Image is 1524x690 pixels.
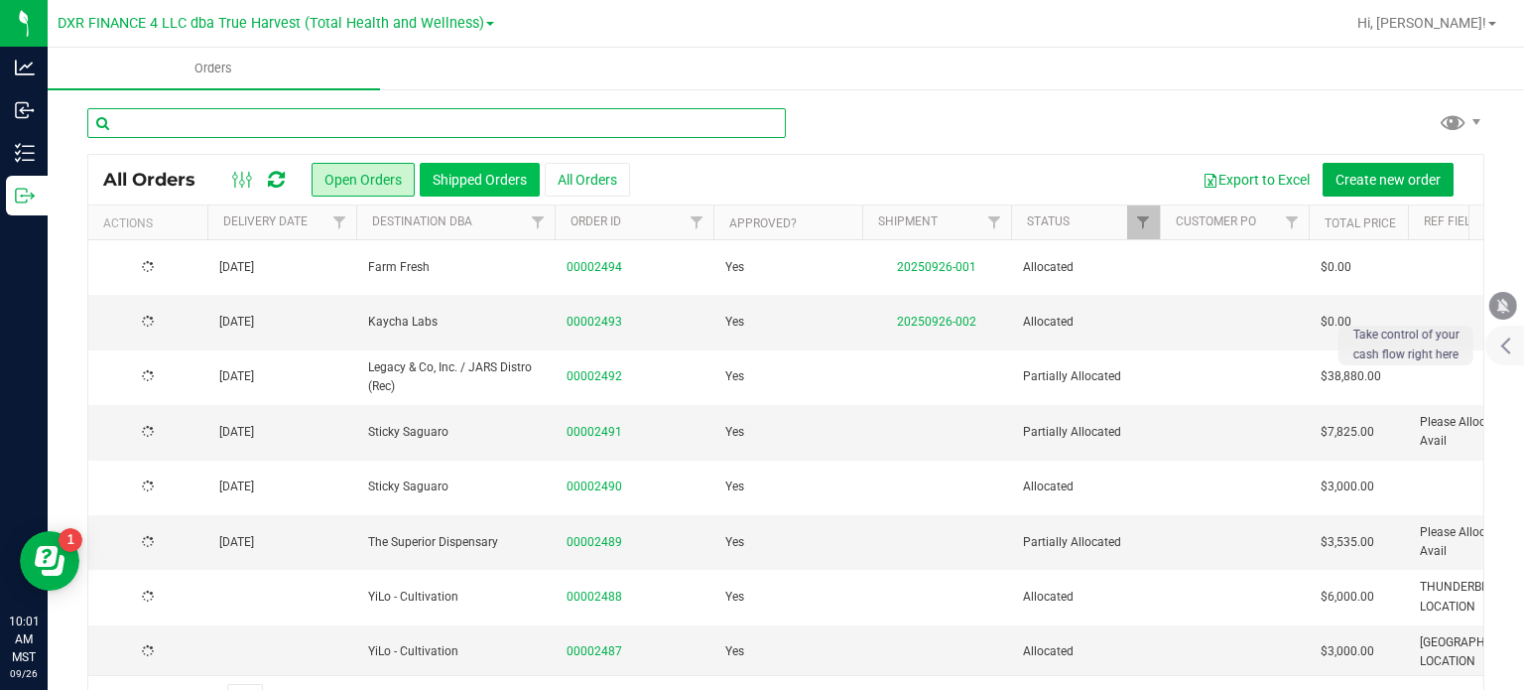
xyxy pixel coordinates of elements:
[522,206,555,239] a: Filter
[1323,163,1454,197] button: Create new order
[87,108,786,138] input: Search Order ID, Destination, Customer PO...
[897,315,976,329] a: 20250926-002
[15,58,35,77] inline-svg: Analytics
[219,423,254,442] span: [DATE]
[1321,642,1374,661] span: $3,000.00
[368,258,543,277] span: Farm Fresh
[219,533,254,552] span: [DATE]
[1023,478,1148,496] span: Allocated
[725,642,744,661] span: Yes
[1276,206,1309,239] a: Filter
[15,143,35,163] inline-svg: Inventory
[1335,172,1441,188] span: Create new order
[1023,642,1148,661] span: Allocated
[223,214,308,228] a: Delivery Date
[978,206,1011,239] a: Filter
[9,613,39,666] p: 10:01 AM MST
[15,186,35,206] inline-svg: Outbound
[725,258,744,277] span: Yes
[725,313,744,332] span: Yes
[567,313,622,332] a: 00002493
[567,367,622,386] a: 00002492
[1023,258,1148,277] span: Allocated
[420,163,540,197] button: Shipped Orders
[15,100,35,120] inline-svg: Inbound
[48,48,380,89] a: Orders
[1357,15,1486,31] span: Hi, [PERSON_NAME]!
[878,214,938,228] a: Shipment
[725,533,744,552] span: Yes
[168,60,259,77] span: Orders
[323,206,356,239] a: Filter
[368,533,543,552] span: The Superior Dispensary
[1321,423,1374,442] span: $7,825.00
[729,216,797,230] a: Approved?
[368,423,543,442] span: Sticky Saguaro
[567,588,622,607] a: 00002488
[219,367,254,386] span: [DATE]
[9,666,39,681] p: 09/26
[567,642,622,661] a: 00002487
[219,258,254,277] span: [DATE]
[58,15,484,32] span: DXR FINANCE 4 LLC dba True Harvest (Total Health and Wellness)
[567,478,622,496] a: 00002490
[219,313,254,332] span: [DATE]
[1027,214,1070,228] a: Status
[725,423,744,442] span: Yes
[1321,478,1374,496] span: $3,000.00
[1176,214,1256,228] a: Customer PO
[312,163,415,197] button: Open Orders
[1321,533,1374,552] span: $3,535.00
[1023,423,1148,442] span: Partially Allocated
[567,258,622,277] a: 00002494
[897,260,976,274] a: 20250926-001
[725,367,744,386] span: Yes
[567,423,622,442] a: 00002491
[1321,588,1374,607] span: $6,000.00
[681,206,713,239] a: Filter
[219,478,254,496] span: [DATE]
[368,313,543,332] span: Kaycha Labs
[545,163,630,197] button: All Orders
[103,169,215,191] span: All Orders
[368,588,543,607] span: YiLo - Cultivation
[1023,533,1148,552] span: Partially Allocated
[368,358,543,396] span: Legacy & Co, Inc. / JARS Distro (Rec)
[571,214,621,228] a: Order ID
[1424,214,1488,228] a: Ref Field 1
[372,214,472,228] a: Destination DBA
[59,528,82,552] iframe: Resource center unread badge
[1321,367,1381,386] span: $38,880.00
[725,478,744,496] span: Yes
[567,533,622,552] a: 00002489
[1321,258,1351,277] span: $0.00
[368,478,543,496] span: Sticky Saguaro
[103,216,199,230] div: Actions
[20,531,79,591] iframe: Resource center
[1321,313,1351,332] span: $0.00
[725,588,744,607] span: Yes
[1023,588,1148,607] span: Allocated
[1325,216,1396,230] a: Total Price
[1127,206,1160,239] a: Filter
[1190,163,1323,197] button: Export to Excel
[368,642,543,661] span: YiLo - Cultivation
[1023,313,1148,332] span: Allocated
[1023,367,1148,386] span: Partially Allocated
